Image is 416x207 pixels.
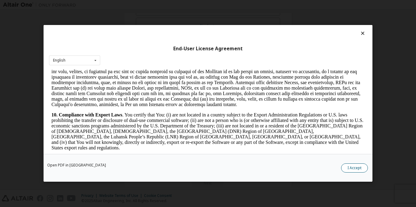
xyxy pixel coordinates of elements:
button: I Accept [341,164,368,173]
p: . [2,87,316,92]
div: End-User License Agreement [49,46,367,52]
a: Open PDF in [GEOGRAPHIC_DATA] [47,164,106,167]
div: English [53,59,65,62]
strong: 11. Term and Termination [2,87,57,92]
strong: 10. Compliance with Export Laws [2,43,73,48]
p: . You certify that You: (i) are not located in a country subject to the Export Administration Reg... [2,43,316,82]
